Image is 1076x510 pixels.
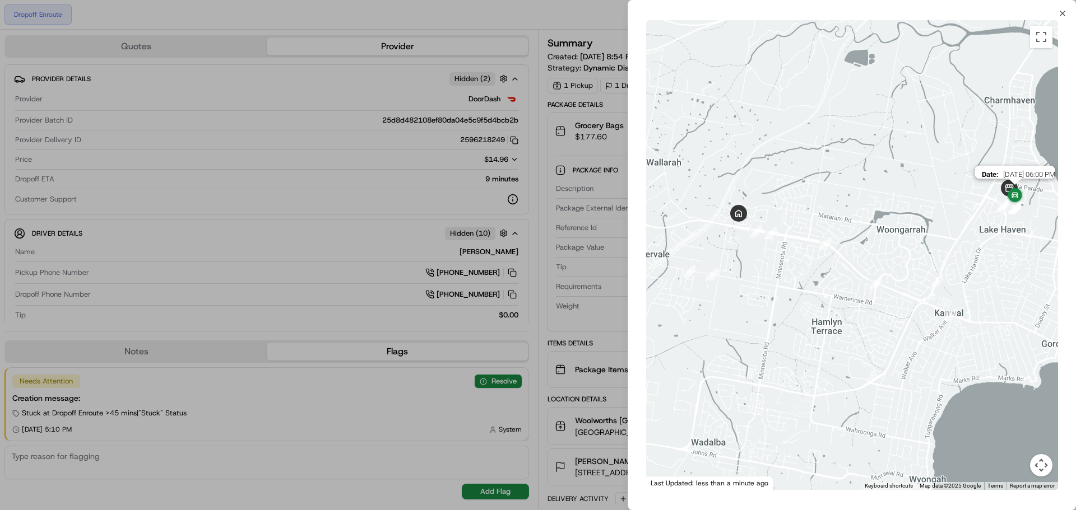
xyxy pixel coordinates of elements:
div: 2 [869,277,882,289]
div: 8 [931,274,943,287]
div: 6 [764,227,777,239]
a: Terms (opens in new tab) [987,483,1003,489]
button: Keyboard shortcuts [865,482,913,490]
button: Toggle fullscreen view [1030,26,1052,48]
div: 4 [683,265,695,277]
img: Google [649,475,686,490]
div: 9 [1000,196,1013,209]
div: 7 [819,237,831,250]
span: [DATE] 06:00 PM [1003,170,1055,179]
span: Date : [981,170,998,179]
a: Report a map error [1010,483,1055,489]
div: 1 [945,308,957,321]
div: Last Updated: less than a minute ago [646,476,773,490]
span: Map data ©2025 Google [920,483,981,489]
div: 23 [1009,202,1021,214]
div: 3 [749,225,762,237]
div: 16 [996,199,1009,212]
button: Map camera controls [1030,454,1052,476]
div: 15 [1008,200,1020,213]
div: 10 [1009,202,1021,214]
a: Open this area in Google Maps (opens a new window) [649,475,686,490]
div: 5 [706,268,718,280]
